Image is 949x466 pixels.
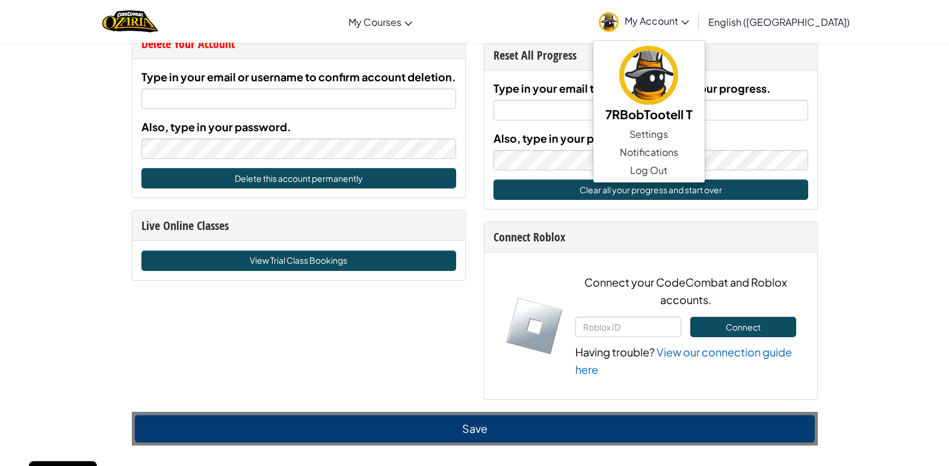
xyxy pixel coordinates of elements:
div: Reset All Progress [493,46,808,64]
span: Notifications [620,145,678,160]
div: Delete Your Account [141,35,456,52]
button: Save [135,415,815,443]
img: roblox-logo.svg [505,297,564,355]
a: English ([GEOGRAPHIC_DATA]) [702,5,856,38]
img: avatar [619,46,678,105]
img: avatar [599,12,619,32]
h5: 7RBobTootell T [605,105,693,123]
a: My Courses [342,5,418,38]
a: View our connection guide here [575,345,792,376]
button: Clear all your progress and start over [493,179,808,200]
div: Connect Roblox [493,228,808,246]
a: Settings [593,125,705,143]
label: Also, type in your password. [141,118,291,135]
a: My Account [593,2,695,40]
span: English ([GEOGRAPHIC_DATA]) [708,16,850,28]
button: Connect [690,317,796,337]
span: My Courses [348,16,401,28]
a: Ozaria by CodeCombat logo [102,9,158,34]
a: Log Out [593,161,705,179]
a: Notifications [593,143,705,161]
span: Having trouble? [575,345,655,359]
label: Type in your email to confirm deleting your progress. [493,79,771,97]
button: Delete this account permanently [141,168,456,188]
a: 7RBobTootell T [593,44,705,125]
p: Connect your CodeCombat and Roblox accounts. [575,273,796,308]
a: View Trial Class Bookings [141,250,456,271]
input: Roblox ID [575,317,681,337]
span: My Account [625,14,689,27]
label: Type in your email or username to confirm account deletion. [141,68,456,85]
div: Live Online Classes [141,217,456,234]
img: Home [102,9,158,34]
label: Also, type in your password. [493,129,643,147]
